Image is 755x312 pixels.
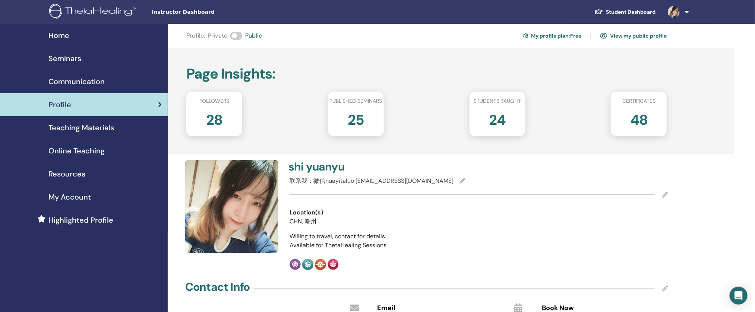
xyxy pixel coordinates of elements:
span: Resources [48,168,85,179]
span: Profile [48,99,71,110]
h2: 24 [489,108,506,129]
img: cog.svg [523,32,528,39]
img: graduation-cap-white.svg [594,9,603,15]
span: Home [48,30,69,41]
img: default.jpg [668,6,680,18]
h2: 48 [630,108,648,129]
span: Teaching Materials [48,122,114,133]
span: Students taught [474,97,521,105]
span: My Account [48,191,91,203]
span: Available for ThetaHealing Sessions [290,241,386,249]
span: Private [208,31,227,40]
span: Followers [199,97,229,105]
span: Public [245,31,262,40]
img: default.jpg [185,160,278,253]
span: Online Teaching [48,145,105,156]
span: Certificates [622,97,656,105]
img: eye.svg [600,32,607,39]
h2: 28 [206,108,222,129]
span: Highlighted Profile [48,214,113,226]
li: CHN, 潮州 [290,217,441,226]
span: 联系我：微信huayitaluo [EMAIL_ADDRESS][DOMAIN_NAME] [290,177,454,185]
span: Willing to travel, contact for details [290,232,385,240]
a: My profile plan:Free [523,30,582,42]
span: Communication [48,76,105,87]
h2: Page Insights : [186,66,667,83]
span: Instructor Dashboard [152,8,263,16]
div: Open Intercom Messenger [730,287,748,305]
span: Location(s) [290,208,323,217]
h4: Contact Info [185,280,250,294]
span: Published seminars [329,97,382,105]
a: View my public profile [600,30,667,42]
span: Seminars [48,53,81,64]
span: Profile : [186,31,205,40]
h4: shi yuanyu [288,160,474,173]
img: logo.png [49,4,138,20]
h2: 25 [348,108,364,129]
a: Student Dashboard [588,5,662,19]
